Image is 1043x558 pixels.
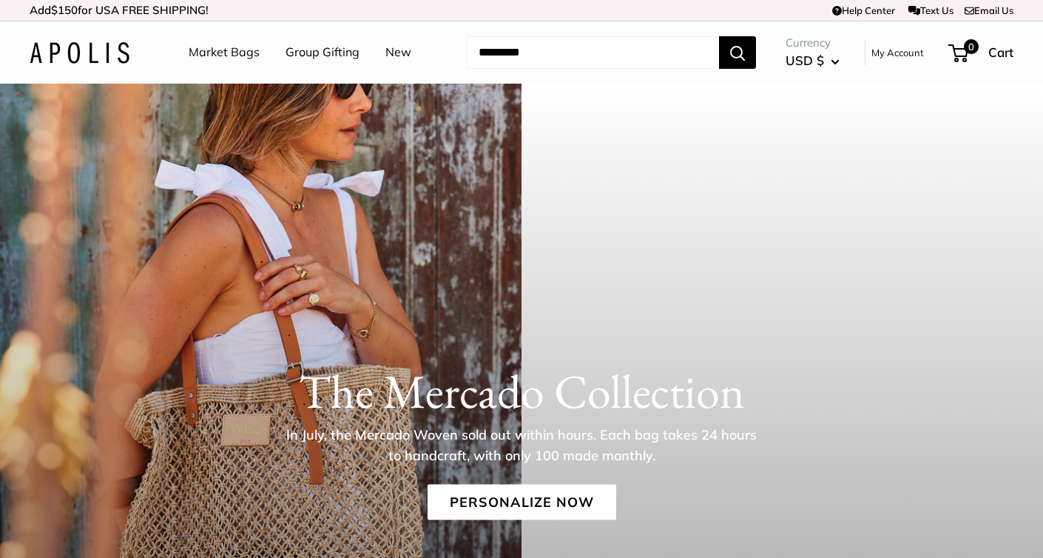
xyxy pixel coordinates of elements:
[719,36,756,69] button: Search
[988,44,1013,60] span: Cart
[786,49,840,73] button: USD $
[964,39,979,54] span: 0
[832,4,895,16] a: Help Center
[965,4,1013,16] a: Email Us
[908,4,953,16] a: Text Us
[385,41,411,64] a: New
[428,484,616,520] a: Personalize Now
[786,33,840,53] span: Currency
[281,424,762,465] p: In July, the Mercado Woven sold out within hours. Each bag takes 24 hours to handcraft, with only...
[467,36,719,69] input: Search...
[786,53,824,68] span: USD $
[30,42,129,64] img: Apolis
[286,41,360,64] a: Group Gifting
[871,44,924,61] a: My Account
[189,41,260,64] a: Market Bags
[950,41,1013,64] a: 0 Cart
[51,3,78,17] span: $150
[30,363,1013,419] h1: The Mercado Collection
